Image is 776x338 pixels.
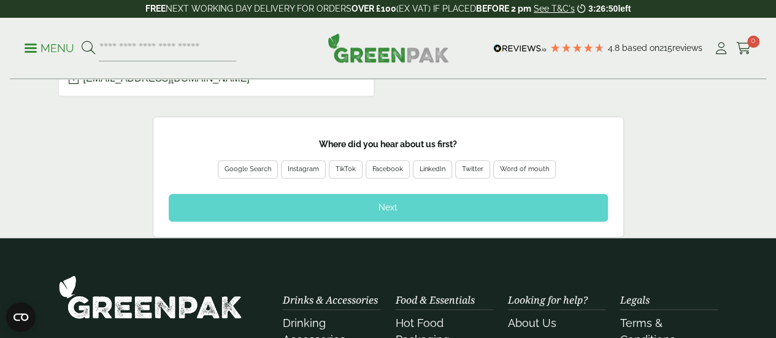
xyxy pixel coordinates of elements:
a: About Us [508,317,556,329]
div: Instagram [288,164,319,175]
div: TikTok [336,164,356,175]
a: See T&C's [534,4,575,13]
span: 4.8 [608,43,622,53]
strong: BEFORE 2 pm [476,4,531,13]
i: My Account [713,42,729,55]
strong: OVER £100 [352,4,396,13]
div: 4.79 Stars [550,42,605,53]
img: GreenPak Supplies [328,33,449,63]
span: reviews [672,43,702,53]
div: Twitter [462,164,483,175]
div: Word of mouth [500,164,549,175]
span: 215 [659,43,672,53]
span: Based on [622,43,659,53]
span: 3:26:50 [588,4,618,13]
span: left [618,4,631,13]
div: Next [169,194,608,221]
button: Open CMP widget [6,302,36,332]
a: 0 [736,39,751,58]
div: LinkedIn [420,164,445,175]
span: 0 [747,36,759,48]
strong: FREE [145,4,166,13]
a: Menu [25,41,74,53]
p: [EMAIL_ADDRESS][DOMAIN_NAME] [69,71,364,86]
img: GreenPak Supplies [58,275,242,320]
p: Menu [25,41,74,56]
div: Facebook [372,164,403,175]
div: Google Search [225,164,271,175]
i: Cart [736,42,751,55]
img: REVIEWS.io [493,44,547,53]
